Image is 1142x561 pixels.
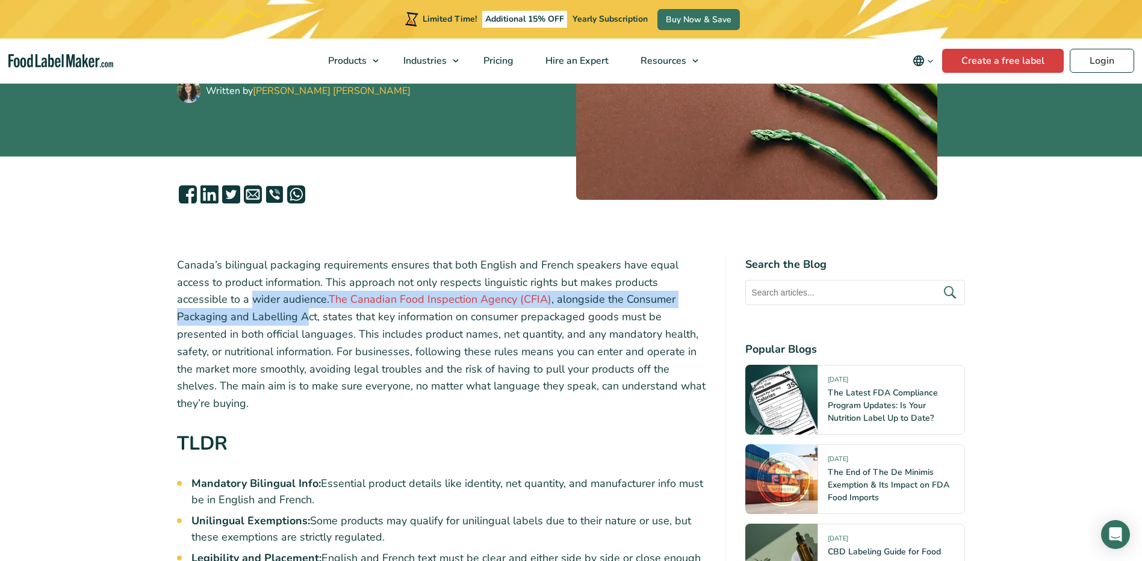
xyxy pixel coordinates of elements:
[828,534,848,548] span: [DATE]
[828,466,949,503] a: The End of The De Minimis Exemption & Its Impact on FDA Food Imports
[942,49,1064,73] a: Create a free label
[400,54,448,67] span: Industries
[530,39,622,83] a: Hire an Expert
[745,341,965,358] h4: Popular Blogs
[324,54,368,67] span: Products
[191,476,321,491] strong: Mandatory Bilingual Info:
[1101,520,1130,549] div: Open Intercom Messenger
[423,13,477,25] span: Limited Time!
[388,39,465,83] a: Industries
[657,9,740,30] a: Buy Now & Save
[177,79,201,103] img: Maria Abi Hanna - Food Label Maker
[191,476,707,508] li: Essential product details like identity, net quantity, and manufacturer info must be in English a...
[177,430,228,456] strong: TLDR
[191,513,707,545] li: Some products may qualify for unilingual labels due to their nature or use, but these exemptions ...
[573,13,648,25] span: Yearly Subscription
[828,375,848,389] span: [DATE]
[312,39,385,83] a: Products
[482,11,567,28] span: Additional 15% OFF
[206,84,411,98] div: Written by
[468,39,527,83] a: Pricing
[828,454,848,468] span: [DATE]
[542,54,610,67] span: Hire an Expert
[637,54,687,67] span: Resources
[828,387,938,424] a: The Latest FDA Compliance Program Updates: Is Your Nutrition Label Up to Date?
[745,280,965,305] input: Search articles...
[191,513,310,528] strong: Unilingual Exemptions:
[1070,49,1134,73] a: Login
[8,54,113,68] a: Food Label Maker homepage
[329,292,551,306] a: The Canadian Food Inspection Agency (CFIA)
[253,84,411,98] a: [PERSON_NAME] [PERSON_NAME]
[625,39,704,83] a: Resources
[480,54,515,67] span: Pricing
[177,256,707,412] p: Canada’s bilingual packaging requirements ensures that both English and French speakers have equa...
[904,49,942,73] button: Change language
[745,256,965,273] h4: Search the Blog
